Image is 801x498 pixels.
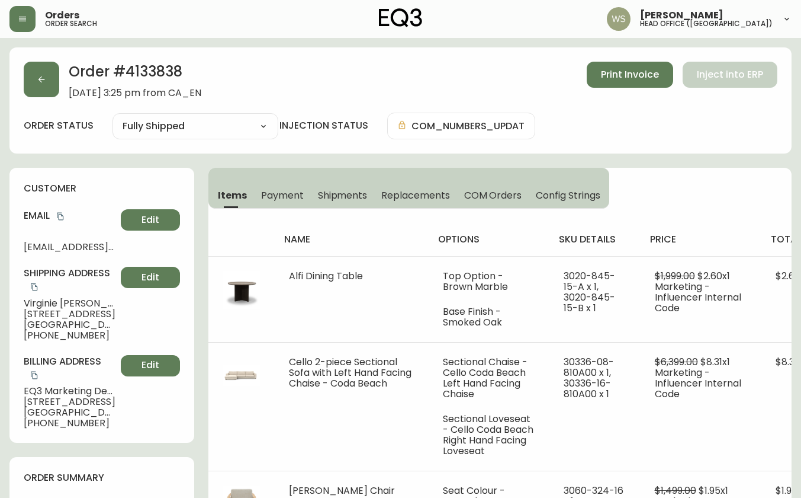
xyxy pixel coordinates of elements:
[650,233,752,246] h4: price
[24,471,180,484] h4: order summary
[381,189,449,202] span: Replacements
[28,369,40,381] button: copy
[223,357,260,395] img: 30136-SECT1-400-1-ckbw9mlzo08mk0162j7gpnnk2.jpg
[24,386,116,397] span: EQ3 Marketing Deptartment
[24,182,180,195] h4: customer
[536,189,600,202] span: Config Strings
[776,484,797,497] span: $1.95
[587,62,673,88] button: Print Invoice
[438,233,540,246] h4: options
[28,281,40,293] button: copy
[279,119,368,132] h4: injection status
[24,267,116,293] h4: Shipping Address
[564,355,614,401] span: 30336-08-810A00 x 1, 30336-16-810A00 x 1
[284,233,419,246] h4: name
[289,484,395,497] span: [PERSON_NAME] Chair
[141,271,159,284] span: Edit
[24,309,116,320] span: [STREET_ADDRESS]
[776,355,797,369] span: $8.31
[24,418,116,429] span: [PHONE_NUMBER]
[141,213,159,226] span: Edit
[54,210,66,222] button: copy
[776,269,800,283] span: $2.60
[289,355,411,390] span: Cello 2-piece Sectional Sofa with Left Hand Facing Chaise - Coda Beach
[697,269,730,283] span: $2.60 x 1
[24,209,116,222] h4: Email
[121,267,180,288] button: Edit
[45,20,97,27] h5: order search
[559,233,630,246] h4: sku details
[601,68,659,81] span: Print Invoice
[45,11,79,20] span: Orders
[24,355,116,382] h4: Billing Address
[655,269,695,283] span: $1,999.00
[379,8,423,27] img: logo
[141,359,159,372] span: Edit
[24,242,116,253] span: [EMAIL_ADDRESS][DOMAIN_NAME]
[289,269,363,283] span: Alfi Dining Table
[218,189,247,202] span: Items
[655,484,696,497] span: $1,499.00
[24,298,116,309] span: Virginie [PERSON_NAME]
[261,189,304,202] span: Payment
[121,209,180,231] button: Edit
[564,269,615,315] span: 3020-845-15-A x 1, 3020-845-15-B x 1
[655,355,698,369] span: $6,399.00
[24,407,116,418] span: [GEOGRAPHIC_DATA] , MB , R2G 4H2 , CA
[443,271,535,292] li: Top Option - Brown Marble
[69,88,201,98] span: [DATE] 3:25 pm from CA_EN
[443,414,535,456] li: Sectional Loveseat - Cello Coda Beach Right Hand Facing Loveseat
[699,484,728,497] span: $1.95 x 1
[464,189,522,202] span: COM Orders
[655,366,741,401] span: Marketing - Influencer Internal Code
[640,20,773,27] h5: head office ([GEOGRAPHIC_DATA])
[24,397,116,407] span: [STREET_ADDRESS]
[121,355,180,376] button: Edit
[223,271,260,309] img: 022f42fd-2bba-41ff-af55-60ff709adb95Optional[Alfi-Marble-Dining-Table.jpg].jpg
[443,307,535,328] li: Base Finish - Smoked Oak
[443,357,535,400] li: Sectional Chaise - Cello Coda Beach Left Hand Facing Chaise
[640,11,723,20] span: [PERSON_NAME]
[24,320,116,330] span: [GEOGRAPHIC_DATA] , QC , G3E 0K2 , CA
[318,189,368,202] span: Shipments
[655,280,741,315] span: Marketing - Influencer Internal Code
[24,330,116,341] span: [PHONE_NUMBER]
[700,355,730,369] span: $8.31 x 1
[607,7,630,31] img: d421e764c7328a6a184e62c810975493
[24,119,94,132] label: order status
[69,62,201,88] h2: Order # 4133838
